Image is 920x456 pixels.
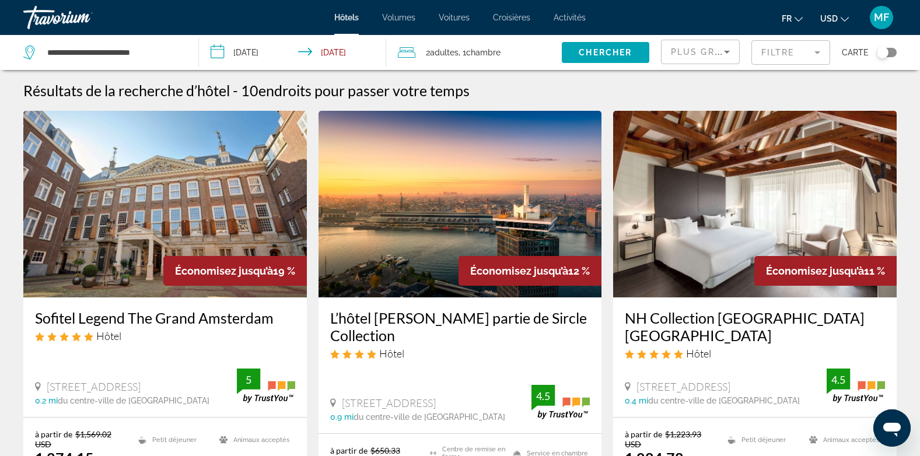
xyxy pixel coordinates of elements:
[152,436,197,444] font: Petit déjeuner
[625,347,885,360] div: Hôtel 5 étoiles
[35,329,295,342] div: Hôtel 5 étoiles
[531,389,555,403] div: 4.5
[334,13,359,22] a: Hôtels
[625,396,648,405] span: 0.4 mi
[827,369,885,403] img: trustyou-badge.svg
[625,429,701,449] del: $1,223.93 USD
[199,35,386,70] button: Date d’arrivée : 25 sept. 2025 Date de départ : 27 sept. 2025
[874,12,889,23] span: MF
[96,329,121,342] span: Hôtel
[751,40,830,65] button: Filtre
[613,111,897,297] img: Image de l’hôtel
[459,256,601,286] div: 12 %
[430,48,459,57] span: Adultes
[23,111,307,297] img: Image de l’hôtel
[35,396,58,405] span: 0.2 mi
[330,347,590,360] div: Hôtel 4 étoiles
[842,44,868,61] span: Carte
[342,397,436,409] span: [STREET_ADDRESS]
[782,14,792,23] span: Fr
[47,380,141,393] span: [STREET_ADDRESS]
[23,82,230,99] h1: Résultats de la recherche d’hôtel
[579,48,632,57] span: Chercher
[827,373,850,387] div: 4.5
[466,48,501,57] span: Chambre
[35,429,111,449] del: $1,569.02 USD
[163,256,307,286] div: 19 %
[237,369,295,403] img: trustyou-badge.svg
[459,48,466,57] font: , 1
[625,309,885,344] a: NH Collection [GEOGRAPHIC_DATA] [GEOGRAPHIC_DATA]
[233,82,238,99] span: -
[531,385,590,419] img: trustyou-badge.svg
[354,412,505,422] span: du centre-ville de [GEOGRAPHIC_DATA]
[35,309,295,327] a: Sofitel Legend The Grand Amsterdam
[820,10,849,27] button: Changer de devise
[319,111,602,297] img: Image de l’hôtel
[58,396,209,405] span: du centre-ville de [GEOGRAPHIC_DATA]
[671,47,810,57] span: Plus grandes économies
[766,265,864,277] span: Économisez jusqu’à
[741,436,786,444] font: Petit déjeuner
[754,256,897,286] div: 11 %
[493,13,530,22] a: Croisières
[426,48,430,57] font: 2
[382,13,415,22] a: Volumes
[233,436,289,444] font: Animaux acceptés
[23,2,140,33] a: Travorium
[330,412,354,422] span: 0.9 mi
[782,10,803,27] button: Changer la langue
[439,13,470,22] a: Voitures
[35,429,72,439] span: à partir de
[866,5,897,30] button: Menu utilisateur
[868,47,897,58] button: Basculer la carte
[330,446,368,455] span: à partir de
[648,396,800,405] span: du centre-ville de [GEOGRAPHIC_DATA]
[386,35,562,70] button: Voyageurs : 2 adultes, 0 enfants
[873,409,911,447] iframe: Bouton de lancement de la fenêtre de messagerie
[241,82,258,99] font: 10
[562,42,649,63] button: Chercher
[237,373,260,387] div: 5
[820,14,838,23] span: USD
[379,347,404,360] span: Hôtel
[554,13,586,22] a: Activités
[686,347,711,360] span: Hôtel
[671,45,730,59] mat-select: Trier par
[258,82,470,99] span: endroits pour passer votre temps
[175,265,273,277] span: Économisez jusqu’à
[823,436,879,444] font: Animaux acceptés
[636,380,730,393] span: [STREET_ADDRESS]
[470,265,568,277] span: Économisez jusqu’à
[330,309,590,344] a: L’hôtel [PERSON_NAME] partie de Sircle Collection
[625,429,662,439] span: à partir de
